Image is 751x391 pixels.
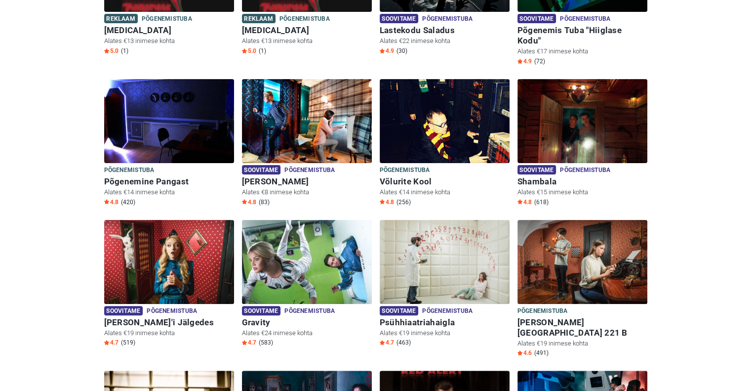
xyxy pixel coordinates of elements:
[380,306,419,315] span: Soovitame
[242,79,372,163] img: Sherlock Holmes
[242,176,372,187] h6: [PERSON_NAME]
[517,25,647,46] h6: Põgenemis Tuba "Hiiglase Kodu"
[104,306,143,315] span: Soovitame
[242,220,372,304] img: Gravity
[517,176,647,187] h6: Shambala
[380,37,510,45] p: Alates €22 inimese kohta
[517,349,532,357] span: 4.6
[242,25,372,36] h6: [MEDICAL_DATA]
[104,37,234,45] p: Alates €13 inimese kohta
[104,317,234,328] h6: [PERSON_NAME]'i Jälgedes
[560,165,610,176] span: Põgenemistuba
[104,176,234,187] h6: Põgenemine Pangast
[104,165,155,176] span: Põgenemistuba
[380,220,510,304] img: Psühhiaatriahaigla
[242,317,372,328] h6: Gravity
[517,198,532,206] span: 4.8
[560,14,610,25] span: Põgenemistuba
[380,220,510,349] a: Psühhiaatriahaigla Soovitame Põgenemistuba Psühhiaatriahaigla Alates €19 inimese kohta Star4.7 (463)
[517,14,556,23] span: Soovitame
[147,306,197,317] span: Põgenemistuba
[104,25,234,36] h6: [MEDICAL_DATA]
[259,339,273,347] span: (583)
[284,165,335,176] span: Põgenemistuba
[242,339,256,347] span: 4.7
[380,340,385,345] img: Star
[104,329,234,338] p: Alates €19 inimese kohta
[104,198,119,206] span: 4.8
[517,339,647,348] p: Alates €19 inimese kohta
[242,306,281,315] span: Soovitame
[104,220,234,349] a: Alice'i Jälgedes Soovitame Põgenemistuba [PERSON_NAME]'i Jälgedes Alates €19 inimese kohta Star4....
[121,198,135,206] span: (420)
[517,57,532,65] span: 4.9
[259,47,266,55] span: (1)
[534,198,549,206] span: (618)
[517,199,522,204] img: Star
[242,47,256,55] span: 5.0
[284,306,335,317] span: Põgenemistuba
[396,339,411,347] span: (463)
[104,188,234,197] p: Alates €14 inimese kohta
[142,14,192,25] span: Põgenemistuba
[380,198,394,206] span: 4.8
[380,79,510,208] a: Võlurite Kool Põgenemistuba Võlurite Kool Alates €14 inimese kohta Star4.8 (256)
[242,14,276,23] span: Reklaam
[104,14,138,23] span: Reklaam
[517,220,647,359] a: Baker Street 221 B Põgenemistuba [PERSON_NAME][GEOGRAPHIC_DATA] 221 B Alates €19 inimese kohta St...
[104,47,119,55] span: 5.0
[104,79,234,163] img: Põgenemine Pangast
[517,165,556,174] span: Soovitame
[517,350,522,355] img: Star
[380,176,510,187] h6: Võlurite Kool
[534,57,545,65] span: (72)
[380,14,419,23] span: Soovitame
[380,317,510,328] h6: Psühhiaatriahaigla
[242,340,247,345] img: Star
[242,220,372,349] a: Gravity Soovitame Põgenemistuba Gravity Alates €24 inimese kohta Star4.7 (583)
[121,339,135,347] span: (519)
[396,198,411,206] span: (256)
[380,339,394,347] span: 4.7
[104,48,109,53] img: Star
[380,79,510,163] img: Võlurite Kool
[104,79,234,208] a: Põgenemine Pangast Põgenemistuba Põgenemine Pangast Alates €14 inimese kohta Star4.8 (420)
[121,47,128,55] span: (1)
[279,14,330,25] span: Põgenemistuba
[517,79,647,208] a: Shambala Soovitame Põgenemistuba Shambala Alates €15 inimese kohta Star4.8 (618)
[396,47,407,55] span: (30)
[517,306,568,317] span: Põgenemistuba
[242,79,372,208] a: Sherlock Holmes Soovitame Põgenemistuba [PERSON_NAME] Alates €8 inimese kohta Star4.8 (83)
[380,188,510,197] p: Alates €14 inimese kohta
[242,329,372,338] p: Alates €24 inimese kohta
[242,165,281,174] span: Soovitame
[380,199,385,204] img: Star
[380,165,430,176] span: Põgenemistuba
[517,79,647,163] img: Shambala
[534,349,549,357] span: (491)
[517,59,522,64] img: Star
[380,48,385,53] img: Star
[242,37,372,45] p: Alates €13 inimese kohta
[517,317,647,338] h6: [PERSON_NAME][GEOGRAPHIC_DATA] 221 B
[104,199,109,204] img: Star
[380,329,510,338] p: Alates €19 inimese kohta
[259,198,270,206] span: (83)
[517,47,647,56] p: Alates €17 inimese kohta
[517,188,647,197] p: Alates €15 inimese kohta
[517,220,647,304] img: Baker Street 221 B
[104,339,119,347] span: 4.7
[422,14,473,25] span: Põgenemistuba
[242,199,247,204] img: Star
[104,340,109,345] img: Star
[422,306,473,317] span: Põgenemistuba
[242,48,247,53] img: Star
[242,188,372,197] p: Alates €8 inimese kohta
[380,25,510,36] h6: Lastekodu Saladus
[242,198,256,206] span: 4.8
[104,220,234,304] img: Alice'i Jälgedes
[380,47,394,55] span: 4.9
